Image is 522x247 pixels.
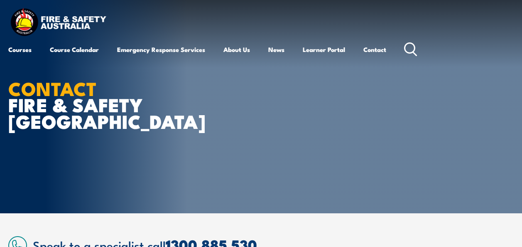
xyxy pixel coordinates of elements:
[8,40,32,59] a: Courses
[8,80,213,128] h1: FIRE & SAFETY [GEOGRAPHIC_DATA]
[363,40,386,59] a: Contact
[268,40,284,59] a: News
[117,40,205,59] a: Emergency Response Services
[303,40,345,59] a: Learner Portal
[8,74,97,102] strong: CONTACT
[223,40,250,59] a: About Us
[50,40,99,59] a: Course Calendar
